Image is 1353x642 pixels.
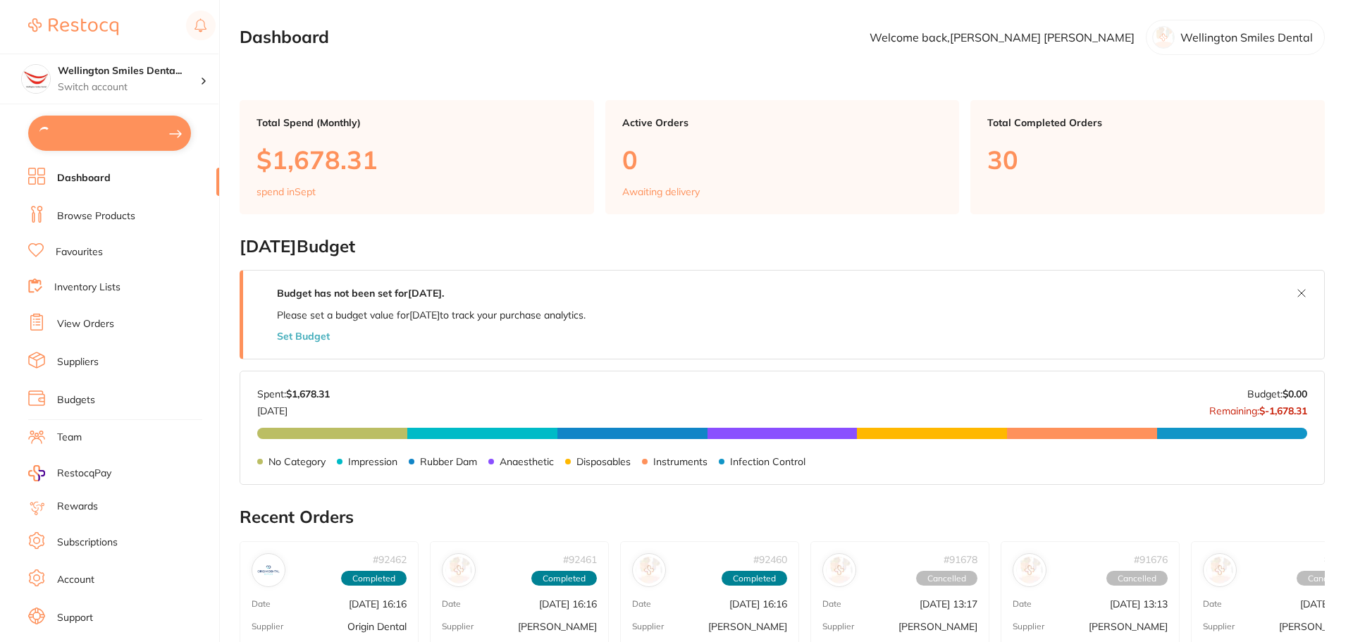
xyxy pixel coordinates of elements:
[632,599,651,609] p: Date
[57,536,118,550] a: Subscriptions
[58,64,200,78] h4: Wellington Smiles Dental
[563,554,597,565] p: # 92461
[57,393,95,407] a: Budgets
[1203,622,1235,631] p: Supplier
[347,621,407,632] p: Origin Dental
[341,571,407,586] span: Completed
[57,171,111,185] a: Dashboard
[442,622,474,631] p: Supplier
[518,621,597,632] p: [PERSON_NAME]
[373,554,407,565] p: # 92462
[1013,622,1044,631] p: Supplier
[28,11,118,43] a: Restocq Logo
[57,467,111,481] span: RestocqPay
[252,622,283,631] p: Supplier
[1283,388,1307,400] strong: $0.00
[722,571,787,586] span: Completed
[636,557,662,584] img: Adam Dental
[653,456,708,467] p: Instruments
[277,331,330,342] button: Set Budget
[240,27,329,47] h2: Dashboard
[622,186,700,197] p: Awaiting delivery
[57,611,93,625] a: Support
[257,117,577,128] p: Total Spend (Monthly)
[920,598,977,610] p: [DATE] 13:17
[58,80,200,94] p: Switch account
[898,621,977,632] p: [PERSON_NAME]
[56,245,103,259] a: Favourites
[822,622,854,631] p: Supplier
[1209,400,1307,416] p: Remaining:
[622,145,943,174] p: 0
[916,571,977,586] span: Cancelled
[632,622,664,631] p: Supplier
[57,500,98,514] a: Rewards
[22,65,50,93] img: Wellington Smiles Dental
[605,100,960,214] a: Active Orders0Awaiting delivery
[870,31,1135,44] p: Welcome back, [PERSON_NAME] [PERSON_NAME]
[826,557,853,584] img: Adam Dental
[1016,557,1043,584] img: Adam Dental
[622,117,943,128] p: Active Orders
[944,554,977,565] p: # 91678
[57,431,82,445] a: Team
[1180,31,1313,44] p: Wellington Smiles Dental
[257,186,316,197] p: spend in Sept
[28,465,45,481] img: RestocqPay
[708,621,787,632] p: [PERSON_NAME]
[57,355,99,369] a: Suppliers
[257,400,330,416] p: [DATE]
[268,456,326,467] p: No Category
[1259,405,1307,417] strong: $-1,678.31
[255,557,282,584] img: Origin Dental
[987,145,1308,174] p: 30
[252,599,271,609] p: Date
[28,18,118,35] img: Restocq Logo
[987,117,1308,128] p: Total Completed Orders
[54,280,121,295] a: Inventory Lists
[445,557,472,584] img: Henry Schein Halas
[348,456,397,467] p: Impression
[576,456,631,467] p: Disposables
[277,287,444,300] strong: Budget has not been set for [DATE] .
[500,456,554,467] p: Anaesthetic
[1134,554,1168,565] p: # 91676
[257,145,577,174] p: $1,678.31
[1206,557,1233,584] img: Henry Schein Halas
[57,209,135,223] a: Browse Products
[442,599,461,609] p: Date
[539,598,597,610] p: [DATE] 16:16
[730,456,805,467] p: Infection Control
[531,571,597,586] span: Completed
[753,554,787,565] p: # 92460
[277,309,586,321] p: Please set a budget value for [DATE] to track your purchase analytics.
[240,507,1325,527] h2: Recent Orders
[1203,599,1222,609] p: Date
[286,388,330,400] strong: $1,678.31
[729,598,787,610] p: [DATE] 16:16
[970,100,1325,214] a: Total Completed Orders30
[822,599,841,609] p: Date
[1110,598,1168,610] p: [DATE] 13:13
[420,456,477,467] p: Rubber Dam
[57,317,114,331] a: View Orders
[257,388,330,400] p: Spent:
[349,598,407,610] p: [DATE] 16:16
[28,465,111,481] a: RestocqPay
[1013,599,1032,609] p: Date
[1089,621,1168,632] p: [PERSON_NAME]
[240,237,1325,257] h2: [DATE] Budget
[57,573,94,587] a: Account
[1247,388,1307,400] p: Budget:
[240,100,594,214] a: Total Spend (Monthly)$1,678.31spend inSept
[1106,571,1168,586] span: Cancelled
